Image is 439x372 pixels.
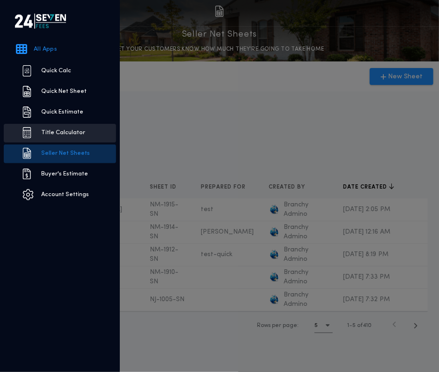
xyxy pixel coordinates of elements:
[4,103,116,122] a: Quick Estimate
[4,186,116,205] a: Account Settings
[4,83,116,101] a: Quick Net Sheet
[4,165,116,184] a: Buyer's Estimate
[4,41,120,60] a: All Apps
[4,124,116,143] a: Title Calculator
[4,62,116,81] a: Quick Calc
[4,144,116,163] a: Seller Net Sheets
